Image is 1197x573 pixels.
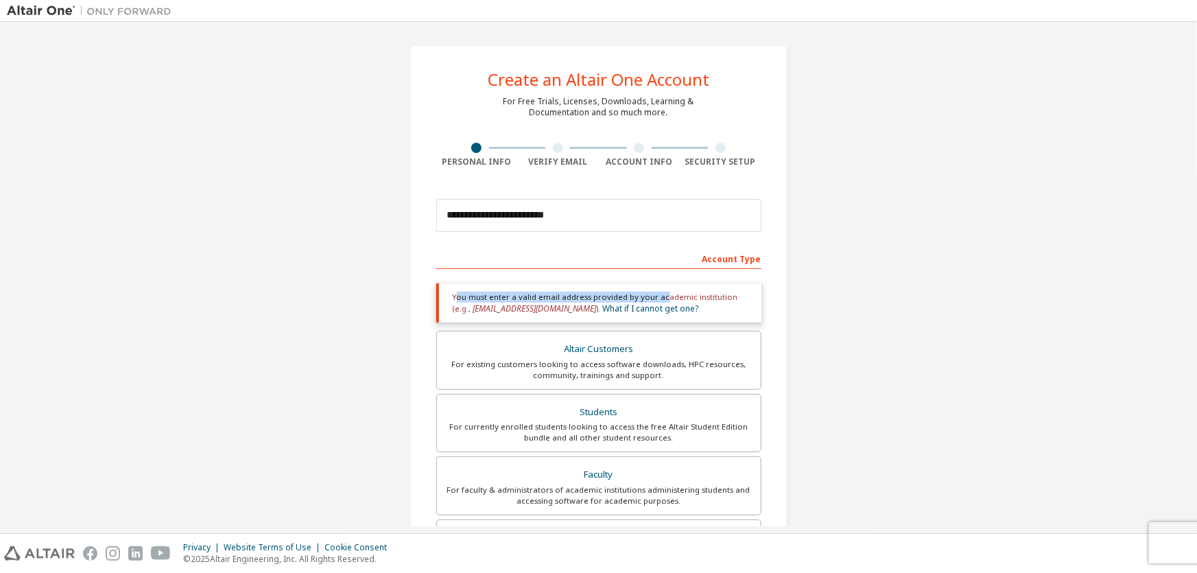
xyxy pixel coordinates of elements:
[445,403,752,422] div: Students
[151,546,171,561] img: youtube.svg
[436,283,761,323] div: You must enter a valid email address provided by your academic institution (e.g., ).
[7,4,178,18] img: Altair One
[128,546,143,561] img: linkedin.svg
[83,546,97,561] img: facebook.svg
[603,303,699,314] a: What if I cannot get one?
[183,542,224,553] div: Privacy
[599,156,680,167] div: Account Info
[106,546,120,561] img: instagram.svg
[680,156,761,167] div: Security Setup
[445,484,752,506] div: For faculty & administrators of academic institutions administering students and accessing softwa...
[224,542,324,553] div: Website Terms of Use
[503,96,694,118] div: For Free Trials, Licenses, Downloads, Learning & Documentation and so much more.
[473,303,597,314] span: [EMAIL_ADDRESS][DOMAIN_NAME]
[445,421,752,443] div: For currently enrolled students looking to access the free Altair Student Edition bundle and all ...
[445,465,752,484] div: Faculty
[445,340,752,359] div: Altair Customers
[517,156,599,167] div: Verify Email
[436,247,761,269] div: Account Type
[183,553,395,565] p: © 2025 Altair Engineering, Inc. All Rights Reserved.
[445,359,752,381] div: For existing customers looking to access software downloads, HPC resources, community, trainings ...
[436,156,518,167] div: Personal Info
[488,71,709,88] div: Create an Altair One Account
[4,546,75,561] img: altair_logo.svg
[324,542,395,553] div: Cookie Consent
